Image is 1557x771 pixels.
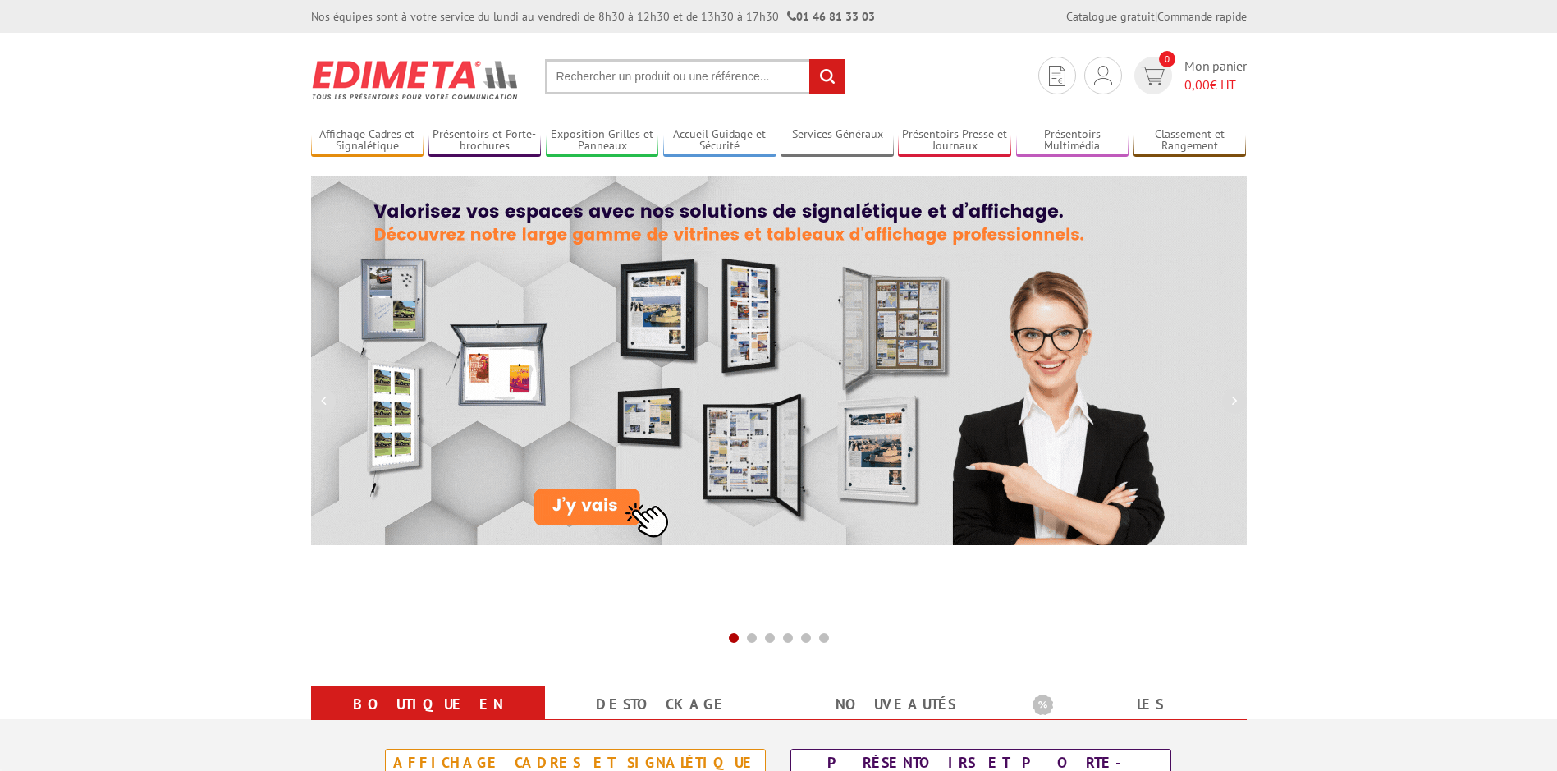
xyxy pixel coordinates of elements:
[1184,76,1247,94] span: € HT
[545,59,845,94] input: Rechercher un produit ou une référence...
[311,8,875,25] div: Nos équipes sont à votre service du lundi au vendredi de 8h30 à 12h30 et de 13h30 à 17h30
[565,690,759,719] a: Destockage
[1184,76,1210,93] span: 0,00
[1033,690,1238,723] b: Les promotions
[1157,9,1247,24] a: Commande rapide
[1066,9,1155,24] a: Catalogue gratuit
[1184,57,1247,94] span: Mon panier
[311,49,520,110] img: Présentoir, panneau, stand - Edimeta - PLV, affichage, mobilier bureau, entreprise
[331,690,525,749] a: Boutique en ligne
[799,690,993,719] a: nouveautés
[1141,67,1165,85] img: devis rapide
[1159,51,1175,67] span: 0
[1066,8,1247,25] div: |
[311,127,424,154] a: Affichage Cadres et Signalétique
[428,127,542,154] a: Présentoirs et Porte-brochures
[1130,57,1247,94] a: devis rapide 0 Mon panier 0,00€ HT
[898,127,1011,154] a: Présentoirs Presse et Journaux
[781,127,894,154] a: Services Généraux
[1094,66,1112,85] img: devis rapide
[1133,127,1247,154] a: Classement et Rangement
[663,127,776,154] a: Accueil Guidage et Sécurité
[809,59,845,94] input: rechercher
[787,9,875,24] strong: 01 46 81 33 03
[1033,690,1227,749] a: Les promotions
[1049,66,1065,86] img: devis rapide
[1016,127,1129,154] a: Présentoirs Multimédia
[546,127,659,154] a: Exposition Grilles et Panneaux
